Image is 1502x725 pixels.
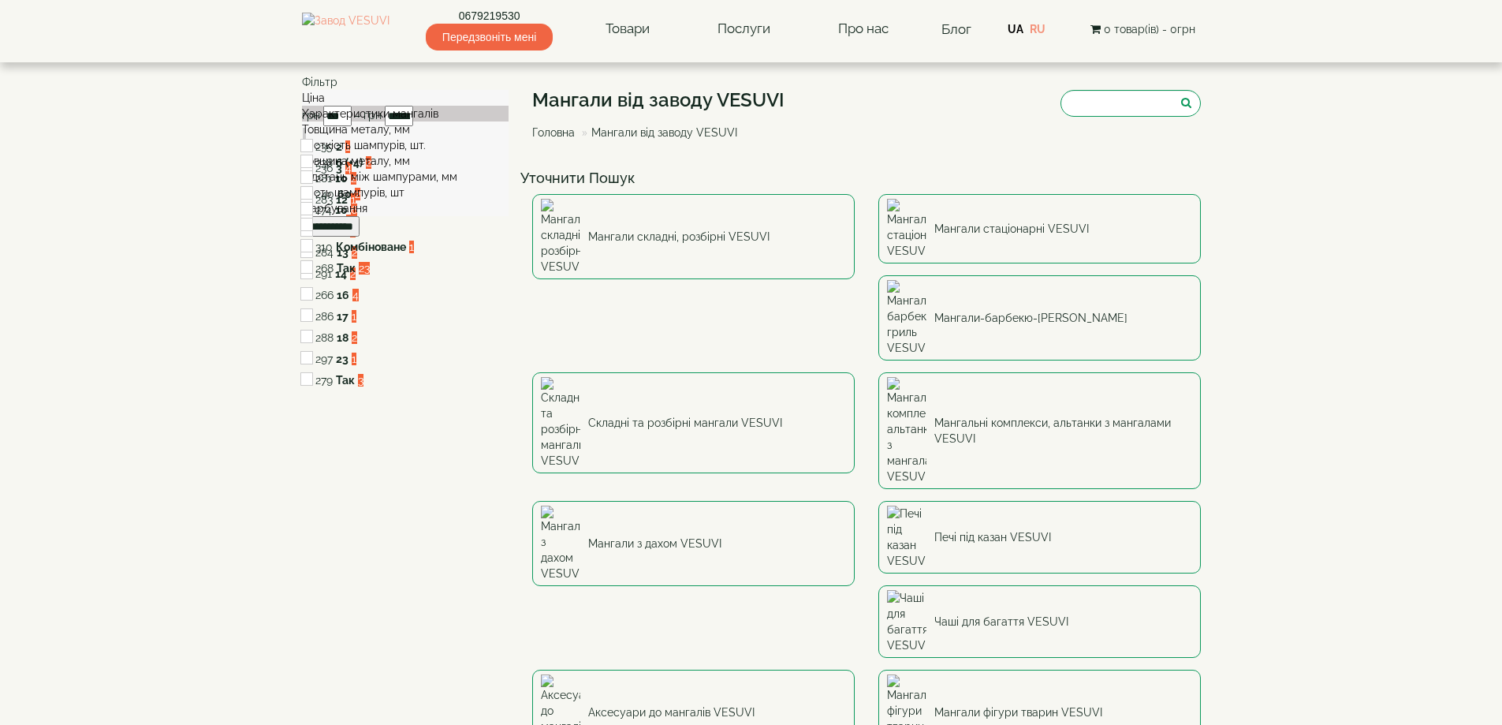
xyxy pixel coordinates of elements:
[302,13,389,46] img: Завод VESUVI
[590,11,665,47] a: Товари
[409,241,414,253] span: 1
[878,194,1201,263] a: Мангали стаціонарні VESUVI Мангали стаціонарні VESUVI
[336,239,406,255] label: Комбіноване
[887,506,926,569] img: Печі під казан VESUVI
[887,377,926,484] img: Мангальні комплекси, альтанки з мангалами VESUVI
[315,374,333,387] span: 279
[532,501,855,586] a: Мангали з дахом VESUVI Мангали з дахом VESUVI
[302,153,509,169] div: Товщина металу, мм
[358,374,363,387] span: 3
[315,289,334,301] span: 266
[887,590,926,653] img: Чаші для багаття VESUVI
[1104,23,1195,36] span: 0 товар(ів) - 0грн
[337,287,349,303] label: 16
[302,169,509,185] div: Відстань між шампурами, мм
[315,331,334,344] span: 288
[302,137,509,153] div: Місткість шампурів, шт.
[352,331,357,344] span: 2
[359,262,370,275] span: 23
[541,199,580,275] img: Мангали складні, розбірні VESUVI
[426,8,553,24] a: 0679219530
[315,310,334,323] span: 286
[541,377,580,469] img: Складні та розбірні мангали VESUVI
[1086,21,1200,38] button: 0 товар(ів) - 0грн
[822,11,904,47] a: Про нас
[878,372,1201,489] a: Мангальні комплекси, альтанки з мангалами VESUVI Мангальні комплекси, альтанки з мангалами VESUVI
[337,330,348,346] label: 18
[532,90,785,110] h1: Мангали від заводу VESUVI
[337,260,356,276] label: Так
[878,585,1201,658] a: Чаші для багаття VESUVI Чаші для багаття VESUVI
[532,126,575,139] a: Головна
[1008,23,1023,36] a: UA
[520,170,1213,186] h4: Уточнити Пошук
[532,194,855,279] a: Мангали складні, розбірні VESUVI Мангали складні, розбірні VESUVI
[878,275,1201,361] a: Мангали-барбекю-гриль VESUVI Мангали-барбекю-[PERSON_NAME]
[878,501,1201,574] a: Печі під казан VESUVI Печі під казан VESUVI
[578,125,737,140] li: Мангали від заводу VESUVI
[336,372,355,388] label: Так
[315,241,333,253] span: 310
[352,353,356,365] span: 1
[315,353,333,365] span: 297
[887,280,926,356] img: Мангали-барбекю-гриль VESUVI
[302,185,509,200] div: К-сть шампурів, шт
[302,74,509,90] div: Фільтр
[941,21,971,37] a: Блог
[336,351,348,367] label: 23
[532,372,855,473] a: Складні та розбірні мангали VESUVI Складні та розбірні мангали VESUVI
[337,308,348,324] label: 17
[352,310,356,323] span: 1
[302,121,509,137] div: Товщина металу, мм
[541,506,580,581] img: Мангали з дахом VESUVI
[302,90,509,106] div: Ціна
[315,262,334,275] span: 268
[352,289,359,301] span: 4
[887,199,926,259] img: Мангали стаціонарні VESUVI
[302,106,509,121] div: Характеристики мангалів
[302,200,509,216] div: Фарбування
[702,11,786,47] a: Послуги
[426,24,553,50] span: Передзвоніть мені
[1030,23,1045,36] a: RU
